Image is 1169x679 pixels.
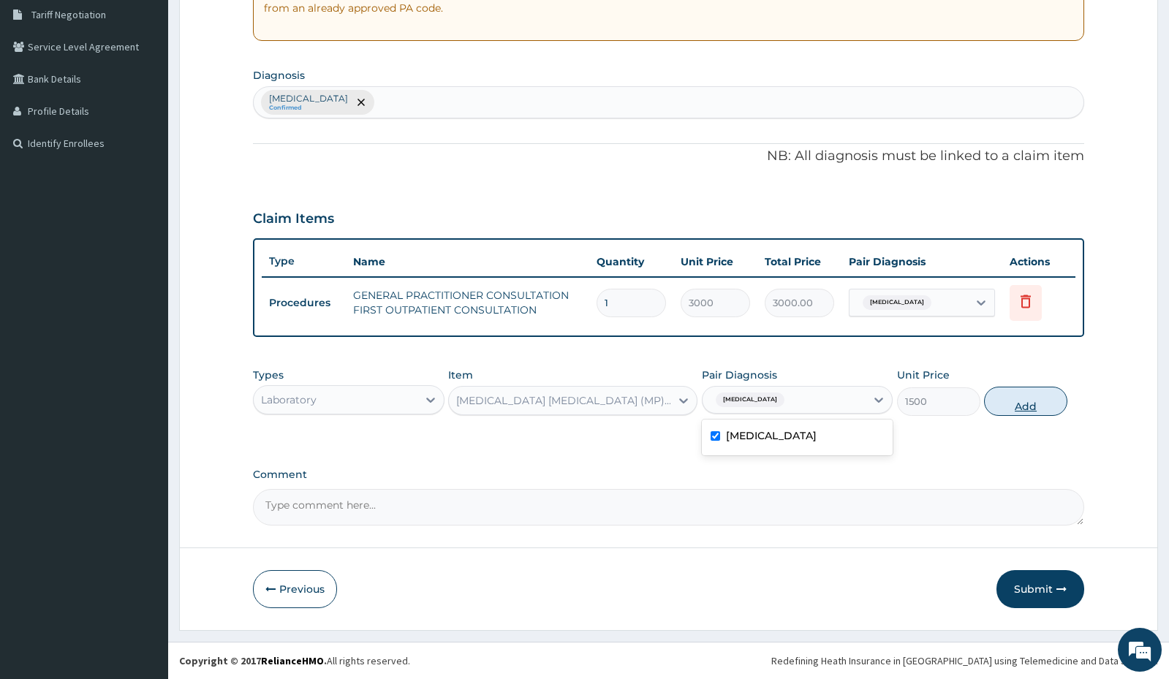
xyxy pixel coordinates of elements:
p: [MEDICAL_DATA] [269,93,348,105]
footer: All rights reserved. [168,642,1169,679]
th: Actions [1002,247,1075,276]
div: Redefining Heath Insurance in [GEOGRAPHIC_DATA] using Telemedicine and Data Science! [771,653,1158,668]
label: Diagnosis [253,68,305,83]
button: Submit [996,570,1084,608]
th: Type [262,248,346,275]
p: NB: All diagnosis must be linked to a claim item [253,147,1083,166]
span: remove selection option [355,96,368,109]
label: Item [448,368,473,382]
label: Unit Price [897,368,950,382]
textarea: Type your message and hit 'Enter' [7,399,279,450]
button: Add [984,387,1067,416]
th: Unit Price [673,247,757,276]
div: Chat with us now [76,82,246,101]
button: Previous [253,570,337,608]
h3: Claim Items [253,211,334,227]
span: We're online! [85,184,202,332]
div: [MEDICAL_DATA] [MEDICAL_DATA] (MP) RDT [456,393,672,408]
label: Comment [253,469,1083,481]
img: d_794563401_company_1708531726252_794563401 [27,73,59,110]
label: [MEDICAL_DATA] [726,428,817,443]
label: Types [253,369,284,382]
small: Confirmed [269,105,348,112]
td: Procedures [262,289,346,316]
span: [MEDICAL_DATA] [863,295,931,310]
span: Tariff Negotiation [31,8,106,21]
label: Pair Diagnosis [702,368,777,382]
th: Pair Diagnosis [841,247,1002,276]
td: GENERAL PRACTITIONER CONSULTATION FIRST OUTPATIENT CONSULTATION [346,281,589,325]
span: [MEDICAL_DATA] [716,392,784,407]
a: RelianceHMO [261,654,324,667]
th: Total Price [757,247,841,276]
div: Laboratory [261,392,317,407]
div: Minimize live chat window [240,7,275,42]
strong: Copyright © 2017 . [179,654,327,667]
th: Name [346,247,589,276]
th: Quantity [589,247,673,276]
